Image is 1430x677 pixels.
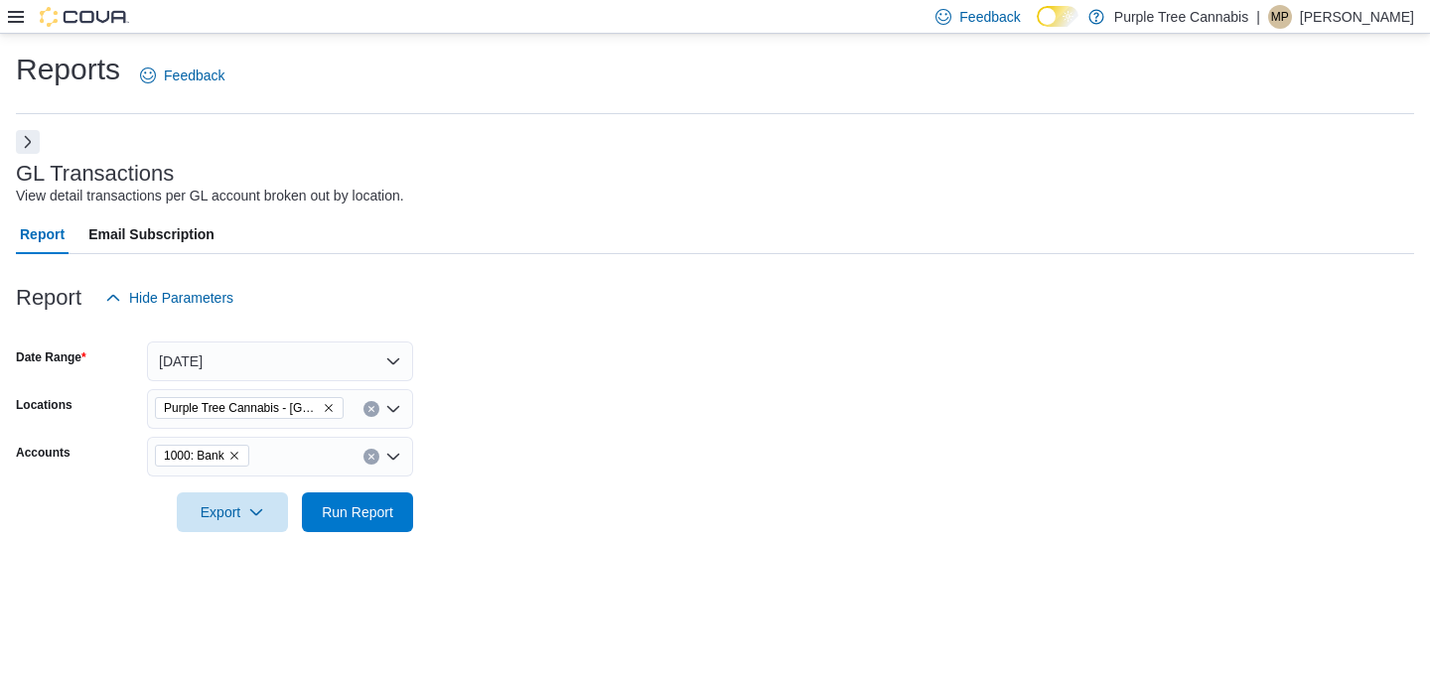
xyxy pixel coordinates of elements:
[132,56,232,95] a: Feedback
[164,446,224,466] span: 1000: Bank
[164,398,319,418] span: Purple Tree Cannabis - [GEOGRAPHIC_DATA]
[385,401,401,417] button: Open list of options
[155,445,249,467] span: 1000: Bank
[88,214,214,254] span: Email Subscription
[16,286,81,310] h3: Report
[129,288,233,308] span: Hide Parameters
[147,341,413,381] button: [DATE]
[1037,6,1078,27] input: Dark Mode
[1114,5,1248,29] p: Purple Tree Cannabis
[228,450,240,462] button: Remove 1000: Bank from selection in this group
[155,397,344,419] span: Purple Tree Cannabis - Toronto
[385,449,401,465] button: Open list of options
[40,7,129,27] img: Cova
[1256,5,1260,29] p: |
[164,66,224,85] span: Feedback
[16,397,72,413] label: Locations
[16,162,174,186] h3: GL Transactions
[322,502,393,522] span: Run Report
[177,492,288,532] button: Export
[363,401,379,417] button: Clear input
[16,130,40,154] button: Next
[302,492,413,532] button: Run Report
[959,7,1020,27] span: Feedback
[363,449,379,465] button: Clear input
[16,186,404,206] div: View detail transactions per GL account broken out by location.
[1268,5,1292,29] div: Matt Piotrowicz
[189,492,276,532] span: Export
[16,349,86,365] label: Date Range
[16,445,71,461] label: Accounts
[1271,5,1289,29] span: MP
[323,402,335,414] button: Remove Purple Tree Cannabis - Toronto from selection in this group
[1037,27,1038,28] span: Dark Mode
[1300,5,1414,29] p: [PERSON_NAME]
[16,50,120,89] h1: Reports
[97,278,241,318] button: Hide Parameters
[20,214,65,254] span: Report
